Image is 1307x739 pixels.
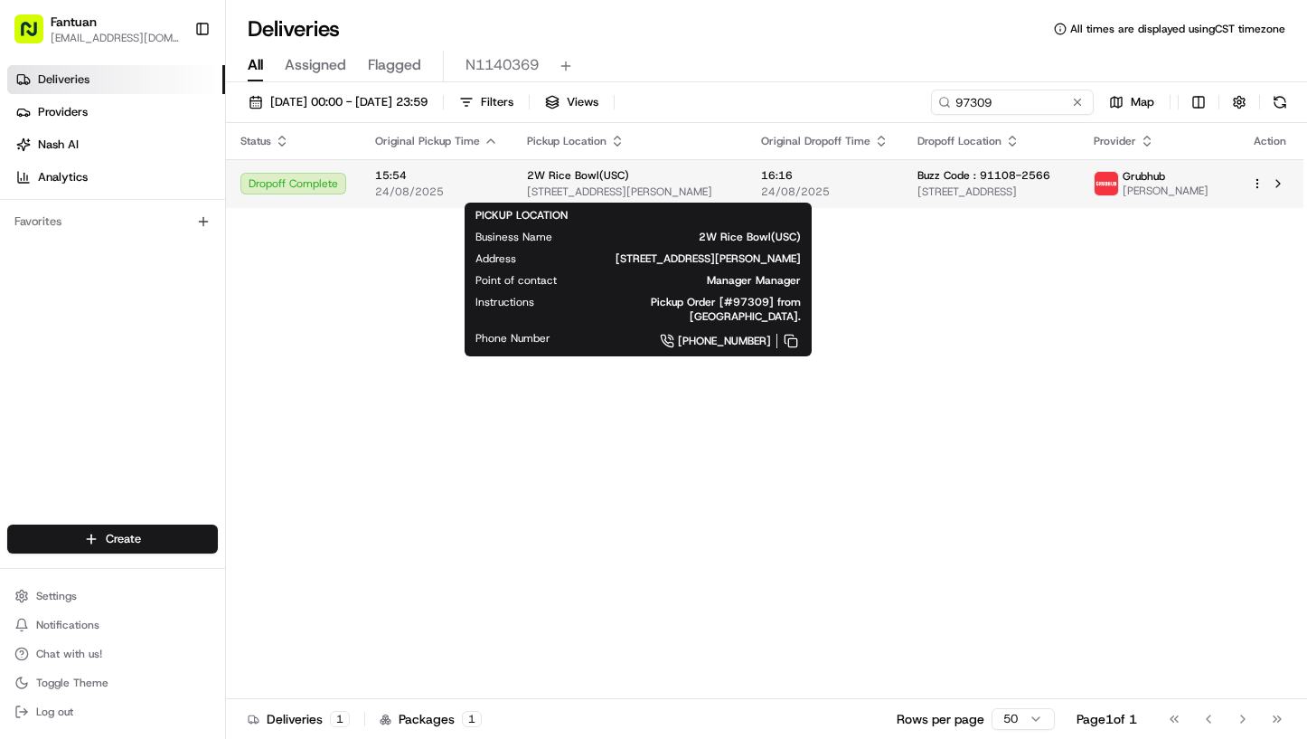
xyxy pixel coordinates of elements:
[47,117,298,136] input: Clear
[56,280,146,295] span: [PERSON_NAME]
[375,168,498,183] span: 15:54
[38,71,89,88] span: Deliveries
[7,670,218,696] button: Toggle Theme
[761,134,870,148] span: Original Dropoff Time
[475,230,552,244] span: Business Name
[475,295,534,309] span: Instructions
[527,134,606,148] span: Pickup Location
[761,168,889,183] span: 16:16
[270,94,428,110] span: [DATE] 00:00 - [DATE] 23:59
[38,169,88,185] span: Analytics
[248,710,350,728] div: Deliveries
[330,711,350,727] div: 1
[1070,22,1285,36] span: All times are displayed using CST timezone
[1094,134,1136,148] span: Provider
[481,94,513,110] span: Filters
[1123,169,1165,184] span: Grubhub
[581,230,801,244] span: 2W Rice Bowl(USC)
[1267,90,1293,115] button: Refresh
[127,448,219,462] a: Powered byPylon
[160,329,202,344] span: 8月15日
[7,583,218,609] button: Settings
[146,397,297,430] a: 💻API Documentation
[761,185,889,199] span: 24/08/2025
[285,54,346,76] span: Assigned
[307,178,329,200] button: Start new chat
[678,334,771,348] span: [PHONE_NUMBER]
[38,104,88,120] span: Providers
[462,711,482,727] div: 1
[7,65,225,94] a: Deliveries
[917,134,1001,148] span: Dropoff Location
[537,90,606,115] button: Views
[38,173,71,205] img: 5e9a9d7314ff4150bce227a61376b483.jpg
[475,251,516,266] span: Address
[7,612,218,638] button: Notifications
[38,137,79,153] span: Nash AI
[280,232,329,253] button: See all
[465,54,539,76] span: N1140369
[18,312,47,341] img: Asif Zaman Khan
[7,98,225,127] a: Providers
[36,330,51,345] img: 1736555255976-a54dd68f-1ca7-489b-9aae-adbdc363a1c4
[18,263,47,292] img: Liam S.
[18,18,54,54] img: Nash
[451,90,522,115] button: Filters
[36,676,108,690] span: Toggle Theme
[475,331,550,346] span: Phone Number
[150,280,156,295] span: •
[36,618,99,632] span: Notifications
[7,163,225,192] a: Analytics
[18,72,329,101] p: Welcome 👋
[248,14,340,43] h1: Deliveries
[1131,94,1154,110] span: Map
[81,173,296,191] div: Start new chat
[586,273,801,288] span: Manager Manager
[51,31,180,45] button: [EMAIL_ADDRESS][DOMAIN_NAME]
[180,449,219,462] span: Pylon
[18,235,121,250] div: Past conversations
[81,191,249,205] div: We're available if you need us!
[153,406,167,421] div: 💻
[240,134,271,148] span: Status
[7,130,225,159] a: Nash AI
[527,168,629,183] span: 2W Rice Bowl(USC)
[1095,172,1118,195] img: 5e692f75ce7d37001a5d71f1
[7,207,218,236] div: Favorites
[917,168,1050,183] span: Buzz Code : 91108-2566
[36,281,51,296] img: 1736555255976-a54dd68f-1ca7-489b-9aae-adbdc363a1c4
[545,251,801,266] span: [STREET_ADDRESS][PERSON_NAME]
[1101,90,1162,115] button: Map
[475,208,568,223] span: PICKUP LOCATION
[375,185,498,199] span: 24/08/2025
[18,173,51,205] img: 1736555255976-a54dd68f-1ca7-489b-9aae-adbdc363a1c4
[248,54,263,76] span: All
[36,404,138,422] span: Knowledge Base
[1251,134,1289,148] div: Action
[1123,184,1208,198] span: [PERSON_NAME]
[51,13,97,31] button: Fantuan
[917,185,1065,199] span: [STREET_ADDRESS]
[240,90,436,115] button: [DATE] 00:00 - [DATE] 23:59
[171,404,290,422] span: API Documentation
[36,647,102,661] span: Chat with us!
[160,280,202,295] span: 8月23日
[56,329,146,344] span: [PERSON_NAME]
[106,531,141,547] span: Create
[18,406,33,421] div: 📗
[7,525,218,554] button: Create
[1077,710,1137,728] div: Page 1 of 1
[375,134,480,148] span: Original Pickup Time
[36,589,77,603] span: Settings
[368,54,421,76] span: Flagged
[475,273,557,288] span: Point of contact
[7,641,218,667] button: Chat with us!
[897,710,984,728] p: Rows per page
[527,185,732,199] span: [STREET_ADDRESS][PERSON_NAME]
[931,90,1094,115] input: Type to search
[11,397,146,430] a: 📗Knowledge Base
[380,710,482,728] div: Packages
[563,295,801,324] span: Pickup Order [#97309] from [GEOGRAPHIC_DATA].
